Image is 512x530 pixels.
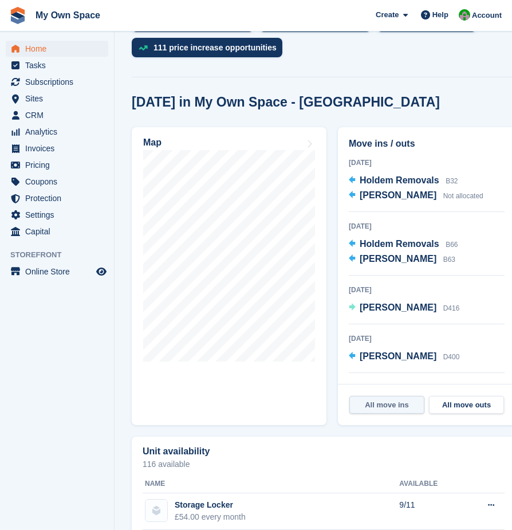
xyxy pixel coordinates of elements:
[376,9,399,21] span: Create
[360,175,439,185] span: Holdem Removals
[360,351,436,361] span: [PERSON_NAME]
[25,190,94,206] span: Protection
[10,249,114,261] span: Storefront
[6,157,108,173] a: menu
[472,10,502,21] span: Account
[25,207,94,223] span: Settings
[25,91,94,107] span: Sites
[349,252,455,267] a: [PERSON_NAME] B63
[175,511,246,523] div: £54.00 every month
[25,157,94,173] span: Pricing
[349,158,505,168] div: [DATE]
[145,500,167,521] img: blank-unit-type-icon-ffbac7b88ba66c5e286b0e438baccc4b9c83835d4c34f86887a83fc20ec27e7b.svg
[6,74,108,90] a: menu
[459,9,470,21] img: Paula Harris
[94,265,108,278] a: Preview store
[6,140,108,156] a: menu
[25,124,94,140] span: Analytics
[349,333,505,344] div: [DATE]
[349,350,459,364] a: [PERSON_NAME] D400
[143,460,505,468] p: 116 available
[360,239,439,249] span: Holdem Removals
[6,91,108,107] a: menu
[6,174,108,190] a: menu
[153,43,277,52] div: 111 price increase opportunities
[349,382,505,392] div: [DATE]
[25,223,94,240] span: Capital
[349,285,505,295] div: [DATE]
[446,177,458,185] span: B32
[349,137,505,151] h2: Move ins / outs
[399,493,464,530] td: 9/11
[6,264,108,280] a: menu
[6,107,108,123] a: menu
[6,124,108,140] a: menu
[6,223,108,240] a: menu
[25,264,94,280] span: Online Store
[25,41,94,57] span: Home
[360,254,436,264] span: [PERSON_NAME]
[349,189,483,203] a: [PERSON_NAME] Not allocated
[349,221,505,231] div: [DATE]
[25,174,94,190] span: Coupons
[143,446,210,457] h2: Unit availability
[429,396,504,414] a: All move outs
[6,57,108,73] a: menu
[349,237,458,252] a: Holdem Removals B66
[25,140,94,156] span: Invoices
[143,138,162,148] h2: Map
[175,499,246,511] div: Storage Locker
[6,207,108,223] a: menu
[9,7,26,24] img: stora-icon-8386f47178a22dfd0bd8f6a31ec36ba5ce8667c1dd55bd0f319d3a0aa187defe.svg
[143,475,399,493] th: Name
[132,38,288,63] a: 111 price increase opportunities
[349,174,458,189] a: Holdem Removals B32
[31,6,105,25] a: My Own Space
[349,396,424,414] a: All move ins
[6,190,108,206] a: menu
[360,303,436,312] span: [PERSON_NAME]
[139,45,148,50] img: price_increase_opportunities-93ffe204e8149a01c8c9dc8f82e8f89637d9d84a8eef4429ea346261dce0b2c0.svg
[432,9,448,21] span: Help
[132,127,326,425] a: Map
[349,301,459,316] a: [PERSON_NAME] D416
[6,41,108,57] a: menu
[446,241,458,249] span: B66
[25,107,94,123] span: CRM
[443,192,483,200] span: Not allocated
[443,304,460,312] span: D416
[399,475,464,493] th: Available
[443,256,455,264] span: B63
[25,74,94,90] span: Subscriptions
[132,95,440,110] h2: [DATE] in My Own Space - [GEOGRAPHIC_DATA]
[25,57,94,73] span: Tasks
[443,353,460,361] span: D400
[360,190,436,200] span: [PERSON_NAME]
